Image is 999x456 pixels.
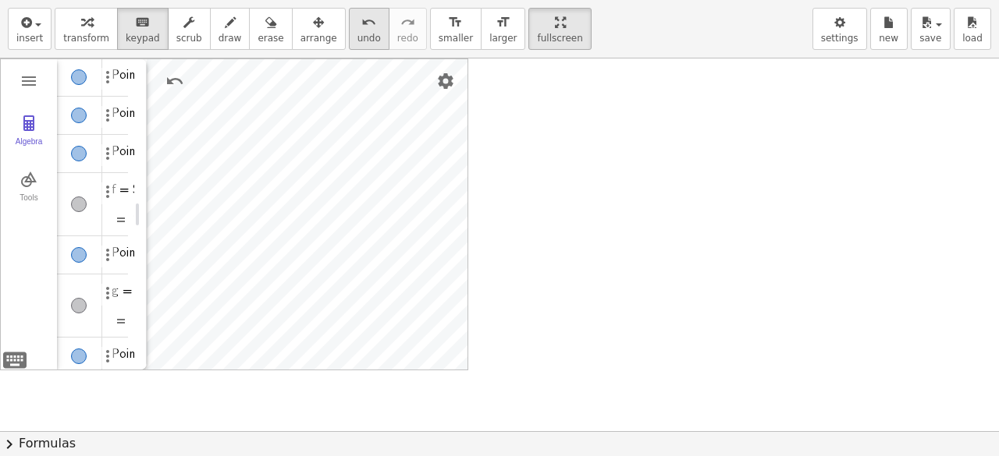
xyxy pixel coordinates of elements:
div: Show / Hide Object [71,196,87,212]
button: Undo [161,67,189,95]
div: Show / Hide Object [71,247,87,263]
i: undo [361,13,376,32]
span: erase [258,33,283,44]
div: Tools [4,193,54,215]
div: Point E [110,347,128,363]
span: redo [397,33,418,44]
span: undo [357,33,381,44]
span: insert [16,33,43,44]
button: Options [98,68,117,90]
div: Point B [110,106,128,122]
button: format_sizelarger [481,8,525,50]
div: Show / Hide Object [71,348,87,364]
div: 1.9 [133,315,150,328]
span: save [919,33,941,44]
button: save [911,8,951,50]
span: transform [63,33,109,44]
div: Show / Hide Object [71,298,87,313]
img: svg+xml;base64,PHN2ZyBpZD0iZXF1YWwiIHhtbG5zPSJodHRwOi8vd3d3LnczLm9yZy8yMDAwL3N2ZyIgdmlld0JveD0iMC... [112,210,130,229]
span: keypad [126,33,160,44]
button: format_sizesmaller [430,8,482,50]
img: Main Menu [20,72,38,90]
button: insert [8,8,52,50]
div: Point D [110,246,128,262]
button: Options [98,182,117,204]
div: Show / Hide Object [71,146,87,161]
button: fullscreen [528,8,591,50]
button: Options [98,347,117,369]
img: svg+xml;base64,PHN2ZyBpZD0iZXF1YWwiIHhtbG5zPSJodHRwOi8vd3d3LnczLm9yZy8yMDAwL3N2ZyIgdmlld0JveD0iMC... [112,312,130,331]
img: svg+xml;base64,PHN2ZyB4bWxucz0iaHR0cDovL3d3dy53My5vcmcvMjAwMC9zdmciIHdpZHRoPSIyNCIgaGVpZ2h0PSIyNC... [1,346,29,374]
span: arrange [300,33,337,44]
button: keyboardkeypad [117,8,169,50]
span: fullscreen [537,33,582,44]
button: Options [98,246,117,267]
button: Options [98,106,117,128]
div: Show / Hide Object [71,108,87,123]
button: arrange [292,8,346,50]
button: undoundo [349,8,389,50]
div: Point A [110,68,128,84]
button: new [870,8,908,50]
button: Options [98,284,117,306]
span: draw [219,33,242,44]
span: settings [821,33,859,44]
span: load [962,33,983,44]
canvas: Graphics View 1 [147,59,468,369]
button: redoredo [389,8,427,50]
button: draw [210,8,251,50]
i: redo [400,13,415,32]
i: keyboard [135,13,150,32]
div: Point C [110,144,128,161]
button: Options [98,144,117,166]
div: Algebra [4,137,54,159]
button: scrub [168,8,211,50]
span: larger [489,33,517,44]
span: scrub [176,33,202,44]
span: smaller [439,33,473,44]
div: Show / Hide Object [71,69,87,85]
i: format_size [496,13,510,32]
button: transform [55,8,118,50]
div: 2.1 [133,214,150,227]
button: settings [812,8,867,50]
button: Settings [432,67,460,95]
span: new [879,33,898,44]
button: erase [249,8,292,50]
button: load [954,8,991,50]
i: format_size [448,13,463,32]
